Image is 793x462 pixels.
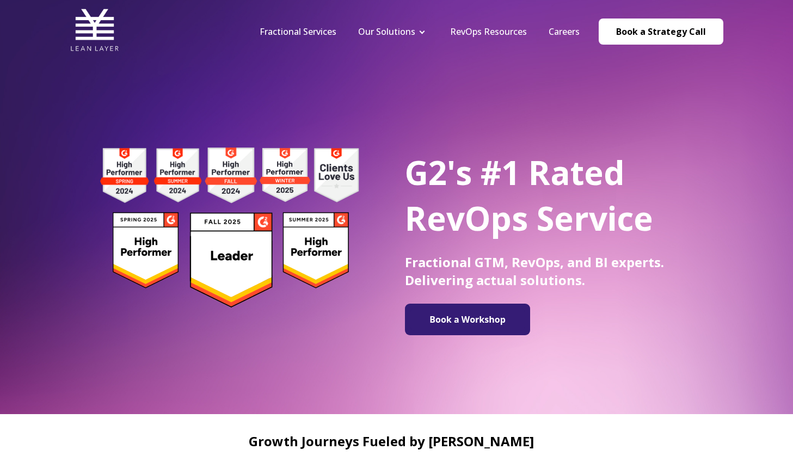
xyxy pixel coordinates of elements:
a: Our Solutions [358,26,415,38]
img: Lean Layer Logo [70,5,119,54]
div: Navigation Menu [249,26,591,38]
a: RevOps Resources [450,26,527,38]
span: G2's #1 Rated RevOps Service [405,150,653,241]
img: g2 badges [81,144,378,311]
h2: Growth Journeys Fueled by [PERSON_NAME] [11,434,771,448]
span: Fractional GTM, RevOps, and BI experts. Delivering actual solutions. [405,253,664,289]
a: Fractional Services [260,26,336,38]
a: Book a Strategy Call [599,19,723,45]
a: Careers [549,26,580,38]
img: Book a Workshop [410,308,525,331]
